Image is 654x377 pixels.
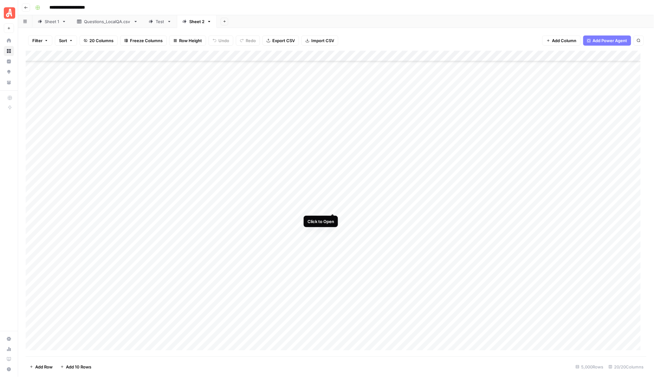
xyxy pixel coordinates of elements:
button: Help + Support [4,364,14,374]
a: Browse [4,46,14,56]
a: Home [4,35,14,46]
a: Settings [4,334,14,344]
span: Add Column [552,37,577,44]
a: Opportunities [4,67,14,77]
button: Add Power Agent [583,35,631,46]
span: Freeze Columns [130,37,163,44]
button: Sort [55,35,77,46]
div: Questions_LocalQA.csv [84,18,131,25]
span: Undo [218,37,229,44]
span: Row Height [179,37,202,44]
span: Add 10 Rows [66,364,91,370]
a: Sheet 2 [177,15,217,28]
button: 20 Columns [80,35,118,46]
a: Insights [4,56,14,67]
span: Import CSV [311,37,334,44]
span: Filter [32,37,42,44]
span: Add Power Agent [593,37,627,44]
a: Sheet 1 [32,15,72,28]
span: Redo [246,37,256,44]
button: Export CSV [262,35,299,46]
button: Filter [28,35,52,46]
span: Export CSV [272,37,295,44]
div: Sheet 1 [45,18,59,25]
div: Sheet 2 [189,18,204,25]
button: Workspace: Angi [4,5,14,21]
a: Usage [4,344,14,354]
button: Add Column [542,35,581,46]
button: Row Height [169,35,206,46]
div: 5,000 Rows [573,362,606,372]
button: Add 10 Rows [56,362,95,372]
img: Angi Logo [4,7,15,19]
span: 20 Columns [89,37,113,44]
span: Sort [59,37,67,44]
button: Undo [209,35,233,46]
span: Add Row [35,364,53,370]
a: Learning Hub [4,354,14,364]
button: Import CSV [301,35,338,46]
div: 20/20 Columns [606,362,646,372]
a: Your Data [4,77,14,87]
button: Freeze Columns [120,35,167,46]
button: Add Row [26,362,56,372]
div: Click to Open [308,218,334,225]
a: Questions_LocalQA.csv [72,15,143,28]
button: Redo [236,35,260,46]
a: Test [143,15,177,28]
div: Test [156,18,165,25]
